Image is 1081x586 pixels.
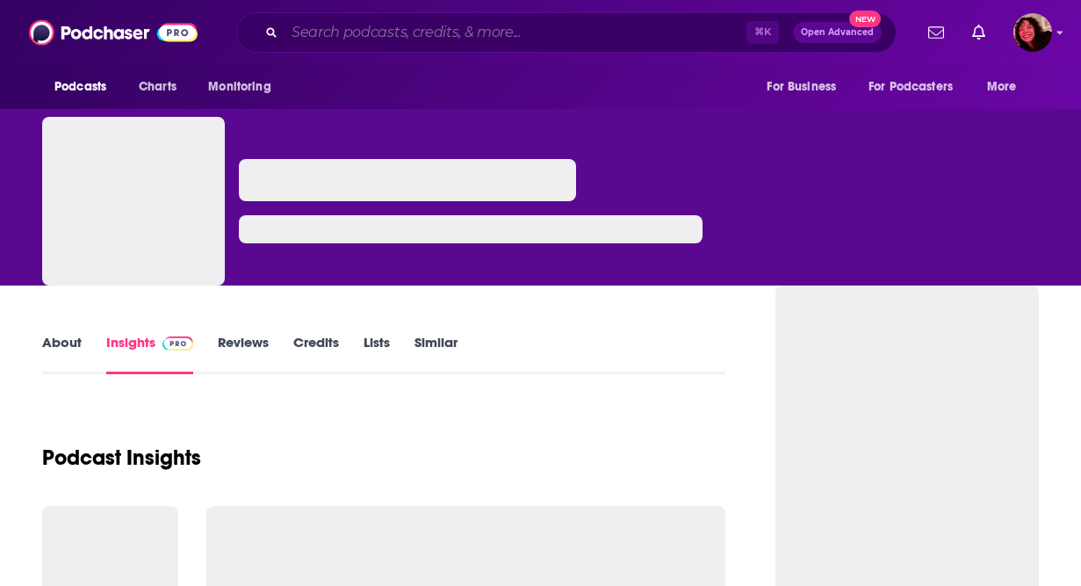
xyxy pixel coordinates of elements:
span: ⌘ K [746,21,779,44]
button: open menu [857,70,978,104]
a: About [42,334,82,374]
img: Podchaser Pro [162,336,193,351]
button: open menu [754,70,858,104]
span: Podcasts [54,75,106,99]
h1: Podcast Insights [42,445,201,471]
span: Charts [139,75,177,99]
a: Show notifications dropdown [965,18,992,47]
a: Show notifications dropdown [921,18,951,47]
button: Open AdvancedNew [793,22,882,43]
a: Charts [127,70,187,104]
button: open menu [975,70,1039,104]
div: Search podcasts, credits, & more... [236,12,897,53]
span: Open Advanced [801,28,874,37]
span: New [849,11,881,27]
span: Logged in as Kathryn-Musilek [1013,13,1052,52]
img: User Profile [1013,13,1052,52]
span: For Business [767,75,836,99]
span: More [987,75,1017,99]
span: Monitoring [208,75,270,99]
a: InsightsPodchaser Pro [106,334,193,374]
button: Show profile menu [1013,13,1052,52]
button: open menu [196,70,293,104]
button: open menu [42,70,129,104]
a: Reviews [218,334,269,374]
img: Podchaser - Follow, Share and Rate Podcasts [29,16,198,49]
input: Search podcasts, credits, & more... [285,18,746,47]
a: Lists [364,334,390,374]
a: Credits [293,334,339,374]
span: For Podcasters [868,75,953,99]
a: Similar [414,334,458,374]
